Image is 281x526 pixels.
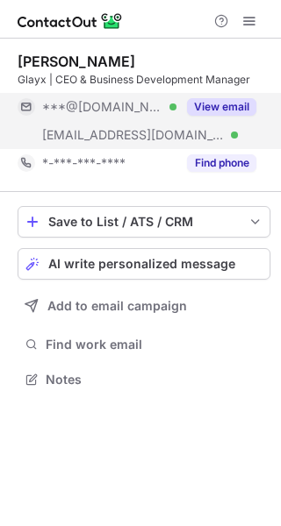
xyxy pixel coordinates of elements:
span: [EMAIL_ADDRESS][DOMAIN_NAME] [42,127,225,143]
div: [PERSON_NAME] [18,53,135,70]
span: Add to email campaign [47,299,187,313]
button: AI write personalized message [18,248,270,280]
span: Notes [46,372,263,387]
img: ContactOut v5.3.10 [18,11,123,32]
button: Notes [18,367,270,392]
button: Find work email [18,332,270,357]
span: Find work email [46,337,263,352]
div: Save to List / ATS / CRM [48,215,240,229]
button: save-profile-one-click [18,206,270,238]
button: Reveal Button [187,98,256,116]
button: Add to email campaign [18,290,270,322]
span: AI write personalized message [48,257,235,271]
div: Glayx | CEO & Business Development Manager [18,72,270,88]
button: Reveal Button [187,154,256,172]
span: ***@[DOMAIN_NAME] [42,99,163,115]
